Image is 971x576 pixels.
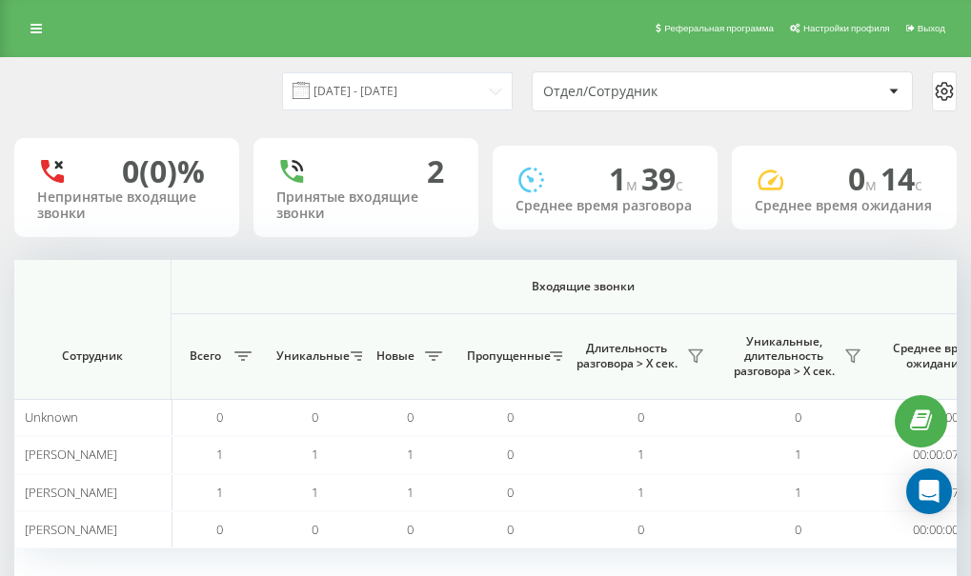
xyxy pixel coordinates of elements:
span: 0 [795,408,801,426]
span: 1 [609,158,641,199]
span: [PERSON_NAME] [25,521,117,538]
span: 39 [641,158,683,199]
span: 0 [848,158,880,199]
span: 1 [216,484,223,501]
span: Настройки профиля [803,23,890,33]
div: 0 (0)% [122,153,205,189]
span: Всего [181,348,229,364]
div: Отдел/Сотрудник [543,84,771,100]
span: Входящие звонки [221,279,945,294]
span: 0 [216,521,223,538]
span: Новые [372,348,419,364]
span: 0 [795,521,801,538]
span: 14 [880,158,922,199]
span: [PERSON_NAME] [25,484,117,501]
span: Пропущенные [467,348,544,364]
div: Среднее время разговора [516,198,695,214]
span: [PERSON_NAME] [25,446,117,463]
span: c [915,174,922,195]
span: 1 [312,484,318,501]
span: 1 [312,446,318,463]
span: 0 [312,521,318,538]
span: Unknown [25,408,78,426]
span: 0 [507,484,514,501]
span: 0 [407,521,414,538]
span: 0 [507,521,514,538]
div: Принятые входящие звонки [276,189,455,222]
span: 1 [407,484,414,501]
span: Выход [918,23,945,33]
span: 0 [507,446,514,463]
span: м [626,174,641,195]
span: Реферальная программа [664,23,774,33]
span: 1 [795,484,801,501]
span: Длительность разговора > Х сек. [572,341,681,370]
span: 0 [407,408,414,426]
span: 0 [216,408,223,426]
span: 1 [637,446,644,463]
span: 1 [407,446,414,463]
span: м [865,174,880,195]
span: c [676,174,683,195]
div: Непринятые входящие звонки [37,189,216,222]
span: 0 [507,408,514,426]
span: 0 [637,521,644,538]
span: 1 [795,446,801,463]
span: Уникальные [276,348,345,364]
div: Open Intercom Messenger [906,468,952,514]
span: Уникальные, длительность разговора > Х сек. [729,334,839,379]
span: Сотрудник [30,348,154,364]
div: 2 [427,153,444,189]
div: Среднее время ожидания [755,198,934,214]
span: 1 [637,484,644,501]
span: 0 [312,408,318,426]
span: 0 [637,408,644,426]
span: 1 [216,446,223,463]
